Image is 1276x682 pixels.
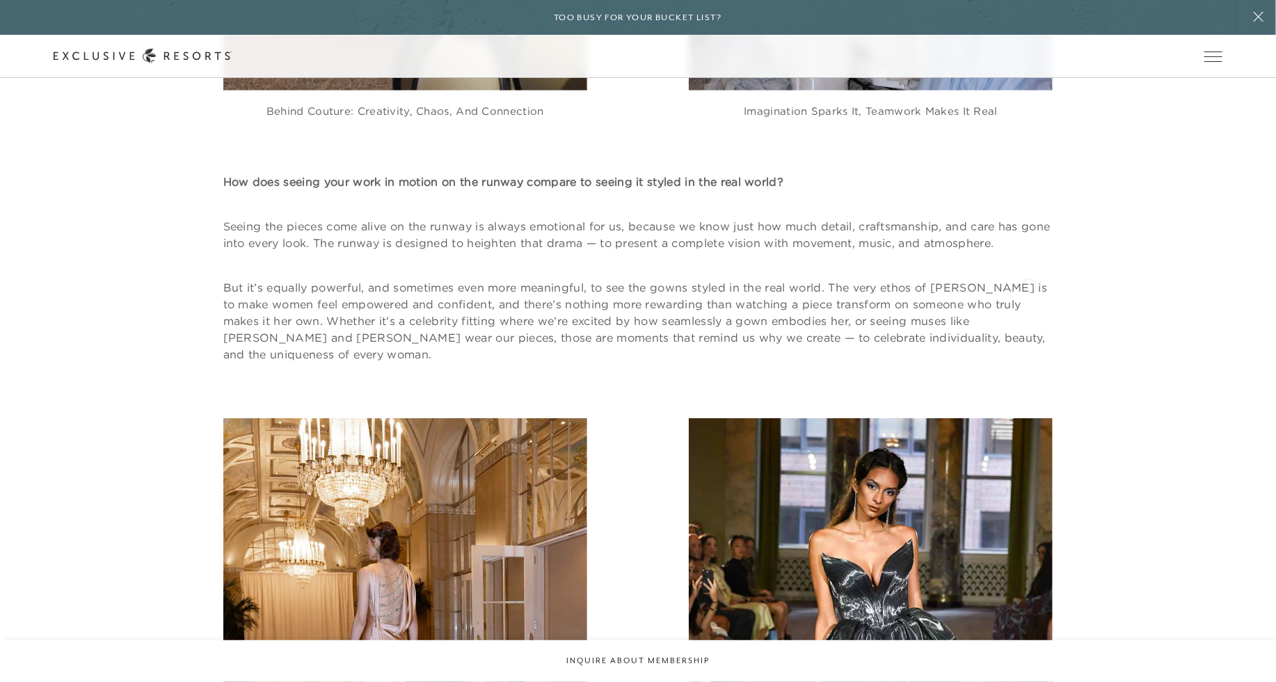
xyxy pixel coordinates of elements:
[223,279,1053,363] p: But it’s equally powerful, and sometimes even more meaningful, to see the gowns styled in the rea...
[1204,51,1222,61] button: Open navigation
[1212,618,1276,682] iframe: Qualified Messenger
[223,175,784,189] strong: How does seeing your work in motion on the runway compare to seeing it styled in the real world?
[223,90,587,118] figcaption: Behind couture: creativity, chaos, and connection
[689,90,1053,118] figcaption: Imagination sparks it, teamwork makes it real
[554,11,722,24] h6: Too busy for your bucket list?
[223,218,1053,251] p: Seeing the pieces come alive on the runway is always emotional for us, because we know just how m...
